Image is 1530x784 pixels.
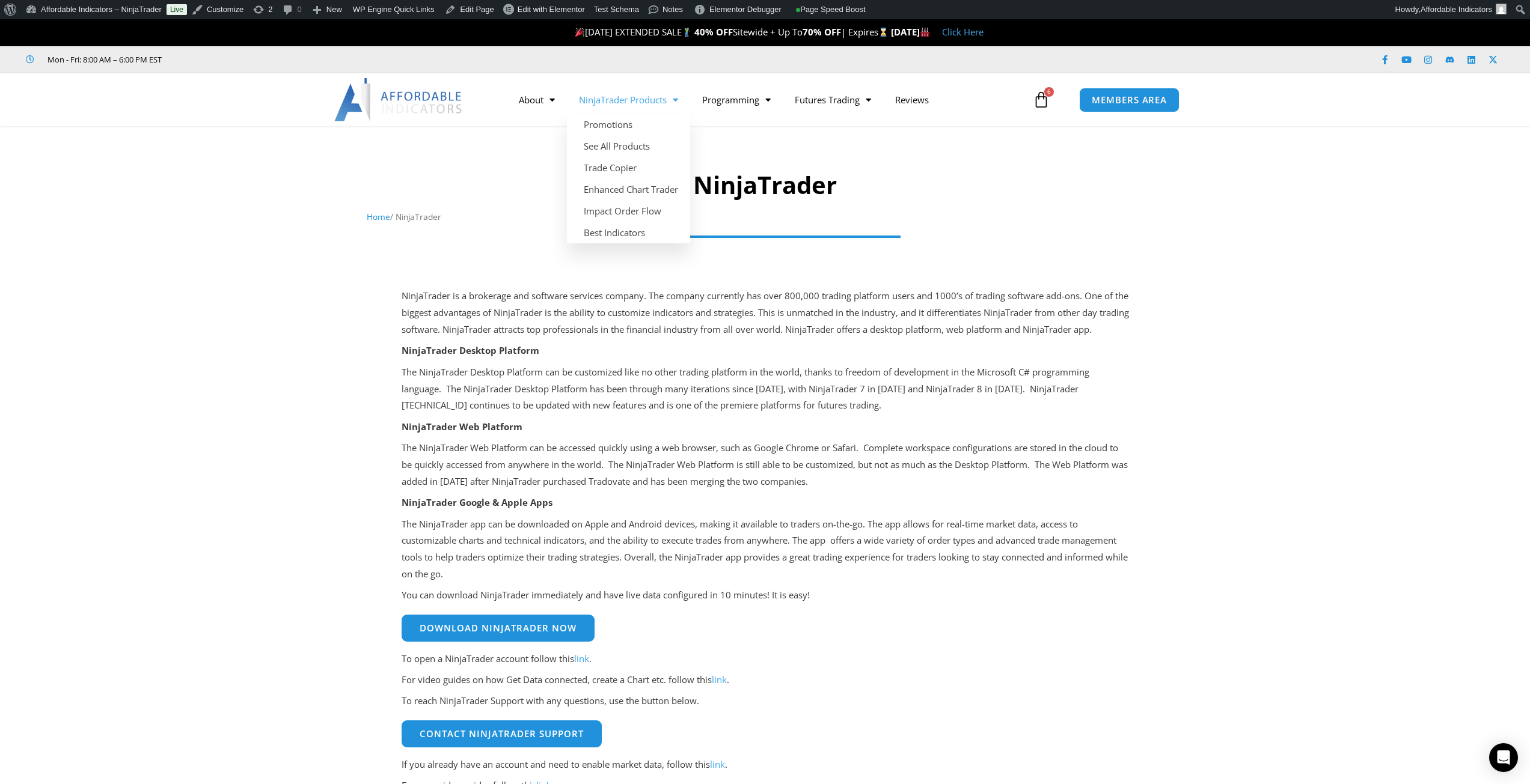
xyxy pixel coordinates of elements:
[567,157,690,178] a: Trade Copier
[402,516,1129,583] p: The NinjaTrader app can be downloaded on Apple and Android devices, making it available to trader...
[402,421,522,433] strong: NinjaTrader Web Platform
[567,200,690,222] a: Impact Order Flow
[694,26,733,38] strong: 40% OFF
[402,672,1129,688] p: For video guides on how Get Data connected, create a Chart etc. follow this .
[518,5,585,14] span: Edit with Elementor
[574,652,589,664] a: link
[1489,743,1518,772] div: Open Intercom Messenger
[367,168,1163,202] h1: NinjaTrader
[567,114,690,135] a: Promotions
[507,86,1030,114] nav: Menu
[567,222,690,243] a: Best Indicators
[402,720,602,747] a: Contact NinjaTrader Support
[402,364,1129,415] p: The NinjaTrader Desktop Platform can be customized like no other trading platform in the world, t...
[712,673,727,685] a: link
[367,209,1163,225] nav: Breadcrumb
[710,758,725,770] a: link
[167,4,187,15] a: Live
[420,729,584,738] span: Contact NinjaTrader Support
[420,624,577,633] span: Download NinjaTrader Now
[783,86,883,114] a: Futures Trading
[1421,5,1492,14] span: Affordable Indicators
[942,26,984,38] a: Click Here
[179,53,359,65] iframe: Customer reviews powered by Trustpilot
[883,86,941,114] a: Reviews
[402,587,1129,604] p: You can download NinjaTrader immediately and have live data configured in 10 minutes! It is easy!
[803,26,841,38] strong: 70% OFF
[1044,87,1054,97] span: 6
[402,288,1129,338] p: NinjaTrader is a brokerage and software services company. The company currently has over 800,000 ...
[682,28,691,37] img: 🏌️‍♂️
[334,78,464,121] img: LogoAI | Affordable Indicators – NinjaTrader
[572,26,891,38] span: [DATE] EXTENDED SALE Sitewide + Up To | Expires
[402,440,1129,490] p: The NinjaTrader Web Platform can be accessed quickly using a web browser, such as Google Chrome o...
[575,28,584,37] img: 🎉
[920,28,929,37] img: 🏭
[567,86,690,114] a: NinjaTrader Products
[567,114,690,243] ul: NinjaTrader Products
[567,178,690,200] a: Enhanced Chart Trader
[1079,88,1180,112] a: MEMBERS AREA
[567,135,690,157] a: See All Products
[402,496,552,508] strong: NinjaTrader Google & Apple Apps
[402,756,1129,773] p: If you already have an account and need to enable market data, follow this .
[402,651,1129,667] p: To open a NinjaTrader account follow this .
[367,211,390,222] a: Home
[402,615,595,642] a: Download NinjaTrader Now
[1015,82,1068,117] a: 6
[690,86,783,114] a: Programming
[1092,96,1167,105] span: MEMBERS AREA
[402,693,1129,710] p: To reach NinjaTrader Support with any questions, use the button below.
[507,86,567,114] a: About
[891,26,930,38] strong: [DATE]
[402,344,539,356] strong: NinjaTrader Desktop Platform
[44,52,162,67] span: Mon - Fri: 8:00 AM – 6:00 PM EST
[879,28,888,37] img: ⌛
